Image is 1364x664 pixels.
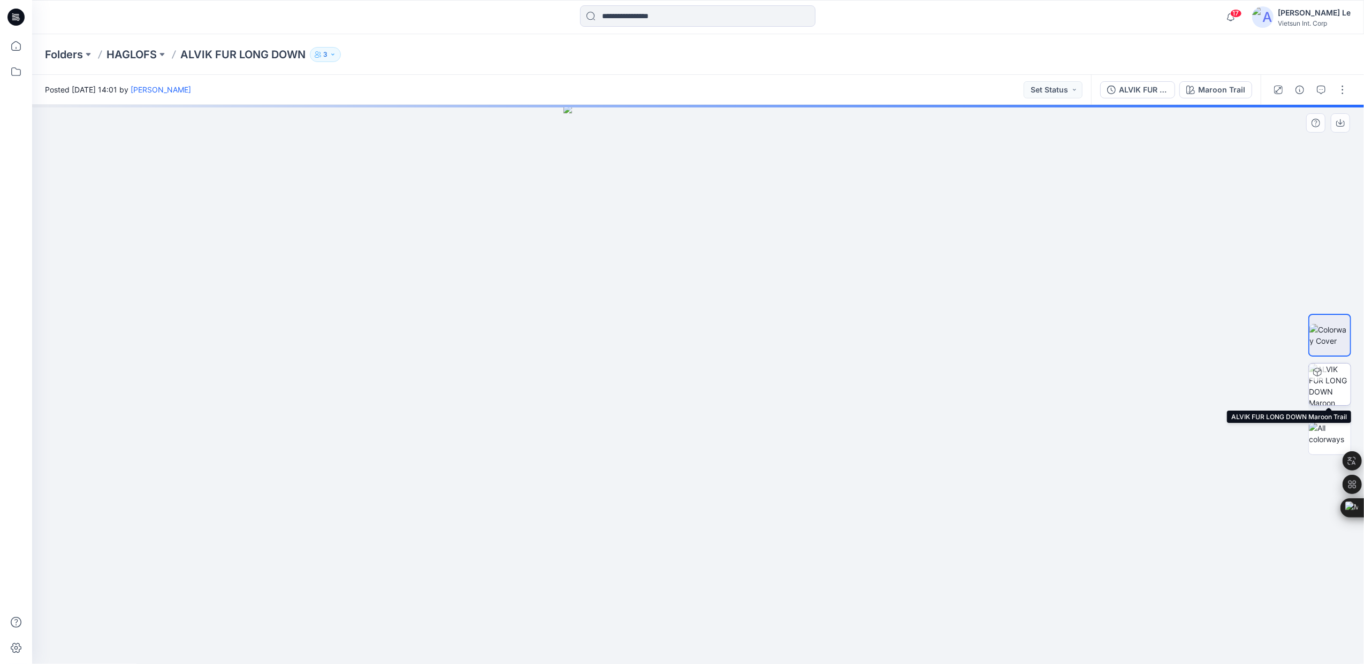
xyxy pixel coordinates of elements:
span: 17 [1230,9,1242,18]
button: 3 [310,47,341,62]
img: avatar [1252,6,1274,28]
button: Maroon Trail [1179,81,1252,98]
div: Vietsun Int. Corp [1278,19,1351,27]
img: Colorway Cover [1309,324,1350,346]
p: 3 [323,49,327,60]
img: ALVIK FUR LONG DOWN Maroon Trail [1309,364,1351,405]
span: Posted [DATE] 14:01 by [45,84,191,95]
div: Maroon Trail [1198,84,1245,96]
a: HAGLOFS [106,47,157,62]
button: ALVIK FUR LONG DOWN [1100,81,1175,98]
a: [PERSON_NAME] [131,85,191,94]
button: Details [1291,81,1308,98]
a: Folders [45,47,83,62]
p: ALVIK FUR LONG DOWN [180,47,306,62]
img: All colorways [1309,422,1351,445]
div: [PERSON_NAME] Le [1278,6,1351,19]
div: ALVIK FUR LONG DOWN [1119,84,1168,96]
